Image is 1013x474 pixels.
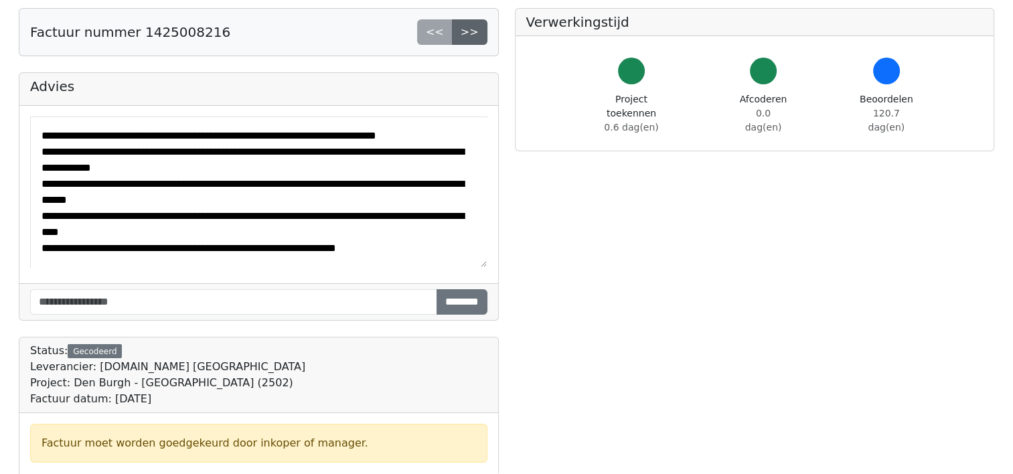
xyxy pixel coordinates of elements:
div: Status: [30,343,305,407]
a: >> [452,19,487,45]
div: Factuur moet worden goedgekeurd door inkoper of manager. [42,435,476,451]
span: 120.7 dag(en) [868,108,905,133]
div: Beoordelen [854,92,919,135]
h5: Factuur nummer 1425008216 [30,24,230,40]
div: Project: Den Burgh - [GEOGRAPHIC_DATA] (2502) [30,375,305,391]
h5: Advies [30,78,487,94]
div: Afcoderen [736,92,789,135]
div: Project toekennen [591,92,673,135]
div: Leverancier: [DOMAIN_NAME] [GEOGRAPHIC_DATA] [30,359,305,375]
span: 0.6 dag(en) [604,122,658,133]
div: Gecodeerd [68,344,122,358]
div: Factuur datum: [DATE] [30,391,305,407]
span: 0.0 dag(en) [745,108,782,133]
h5: Verwerkingstijd [526,14,984,30]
